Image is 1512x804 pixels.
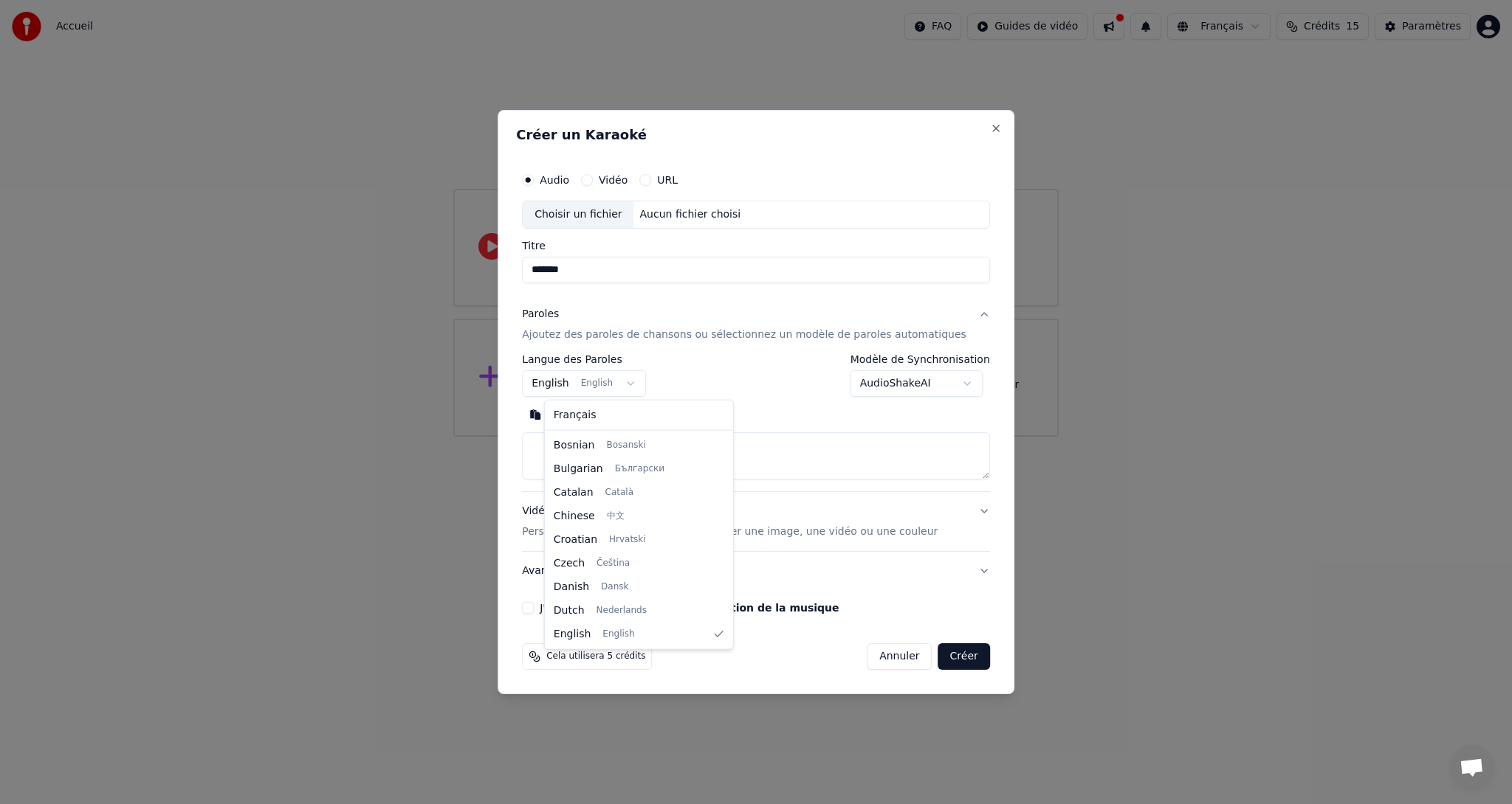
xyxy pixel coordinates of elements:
span: Czech [554,555,585,570]
span: Dutch [554,603,585,617]
span: Hrvatski [609,533,646,545]
span: Catalan [554,485,594,499]
span: 中文 [607,510,625,521]
span: English [554,626,591,641]
span: Dansk [601,581,628,592]
span: Français [554,408,597,423]
span: Čeština [597,557,630,569]
span: Català [605,486,633,498]
span: Danish [554,579,589,594]
span: Bulgarian [554,461,603,476]
span: Bosnian [554,438,595,453]
span: Bosanski [606,440,645,451]
span: Croatian [554,532,597,547]
span: Български [615,462,664,474]
span: English [602,628,634,640]
span: Chinese [554,508,595,523]
span: Nederlands [597,604,647,616]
